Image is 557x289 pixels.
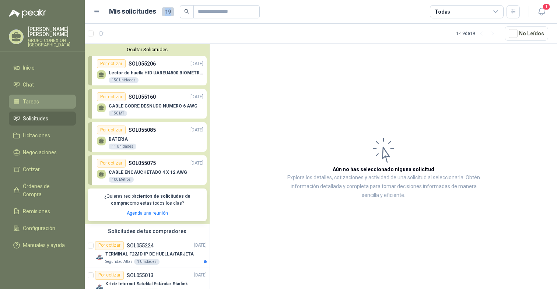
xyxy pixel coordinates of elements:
div: Por cotizar [95,271,124,280]
div: Todas [435,8,450,16]
a: Por cotizarSOL055160[DATE] CABLE COBRE DESNUDO NUMERO 6 AWG150 MT [88,89,207,119]
div: Por cotizar [97,92,126,101]
a: Agenda una reunión [127,211,168,216]
a: Por cotizarSOL055224[DATE] Company LogoTERMINAL F22/ID IP DE HUELLA/TARJETASeguridad Atlas1 Unidades [85,238,210,268]
a: Solicitudes [9,112,76,126]
h3: Aún no has seleccionado niguna solicitud [333,165,434,173]
p: BATERIA [109,137,136,142]
span: Negociaciones [23,148,57,156]
h1: Mis solicitudes [109,6,156,17]
p: CABLE COBRE DESNUDO NUMERO 6 AWG [109,103,197,109]
div: Ocultar SolicitudesPor cotizarSOL055206[DATE] Lector de huella HID UAREU4500 BIOMETRICO150 Unidad... [85,44,210,224]
div: 1 - 19 de 19 [456,28,499,39]
span: Configuración [23,224,55,232]
p: SOL055224 [127,243,154,248]
p: SOL055075 [129,159,156,167]
a: Manuales y ayuda [9,238,76,252]
div: Por cotizar [95,241,124,250]
p: GRUPO CONEXION [GEOGRAPHIC_DATA] [28,38,76,47]
a: Por cotizarSOL055085[DATE] BATERIA11 Unidades [88,122,207,152]
div: 11 Unidades [109,144,136,149]
span: Licitaciones [23,131,50,140]
a: Licitaciones [9,128,76,142]
button: Ocultar Solicitudes [88,47,207,52]
p: [DATE] [194,272,207,279]
div: 100 Metros [109,177,134,183]
p: [DATE] [190,60,203,67]
div: Por cotizar [97,59,126,68]
p: Explora los detalles, cotizaciones y actividad de una solicitud al seleccionarla. Obtén informaci... [284,173,483,200]
span: Órdenes de Compra [23,182,69,198]
p: CABLE ENCAUCHETADO 4 X 12 AWG [109,170,187,175]
span: 19 [162,7,174,16]
span: Manuales y ayuda [23,241,65,249]
a: Por cotizarSOL055075[DATE] CABLE ENCAUCHETADO 4 X 12 AWG100 Metros [88,155,207,185]
p: SOL055085 [129,126,156,134]
a: Tareas [9,95,76,109]
a: Configuración [9,221,76,235]
p: SOL055013 [127,273,154,278]
div: Por cotizar [97,159,126,168]
button: No Leídos [505,27,548,40]
div: Por cotizar [97,126,126,134]
span: 1 [542,3,550,10]
p: Kit de Internet Satelital Estándar Starlink [105,281,188,288]
a: Por cotizarSOL055206[DATE] Lector de huella HID UAREU4500 BIOMETRICO150 Unidades [88,56,207,85]
p: Seguridad Atlas [105,259,133,265]
p: [DATE] [190,160,203,167]
p: TERMINAL F22/ID IP DE HUELLA/TARJETA [105,251,194,258]
span: Remisiones [23,207,50,215]
span: Chat [23,81,34,89]
p: SOL055160 [129,93,156,101]
p: [DATE] [194,242,207,249]
div: 150 Unidades [109,77,139,83]
button: 1 [535,5,548,18]
span: Cotizar [23,165,40,173]
img: Company Logo [95,253,104,262]
span: Inicio [23,64,35,72]
a: Negociaciones [9,145,76,159]
p: [DATE] [190,127,203,134]
span: search [184,9,189,14]
div: Solicitudes de tus compradores [85,224,210,238]
div: 150 MT [109,110,127,116]
p: ¿Quieres recibir como estas todos los días? [92,193,202,207]
a: Cotizar [9,162,76,176]
div: 1 Unidades [134,259,160,265]
p: Lector de huella HID UAREU4500 BIOMETRICO [109,70,203,75]
a: Inicio [9,61,76,75]
a: Remisiones [9,204,76,218]
a: Chat [9,78,76,92]
span: Tareas [23,98,39,106]
p: [PERSON_NAME] [PERSON_NAME] [28,27,76,37]
span: Solicitudes [23,114,48,123]
b: cientos de solicitudes de compra [111,194,190,206]
p: [DATE] [190,94,203,101]
img: Logo peakr [9,9,46,18]
p: SOL055206 [129,60,156,68]
a: Órdenes de Compra [9,179,76,201]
